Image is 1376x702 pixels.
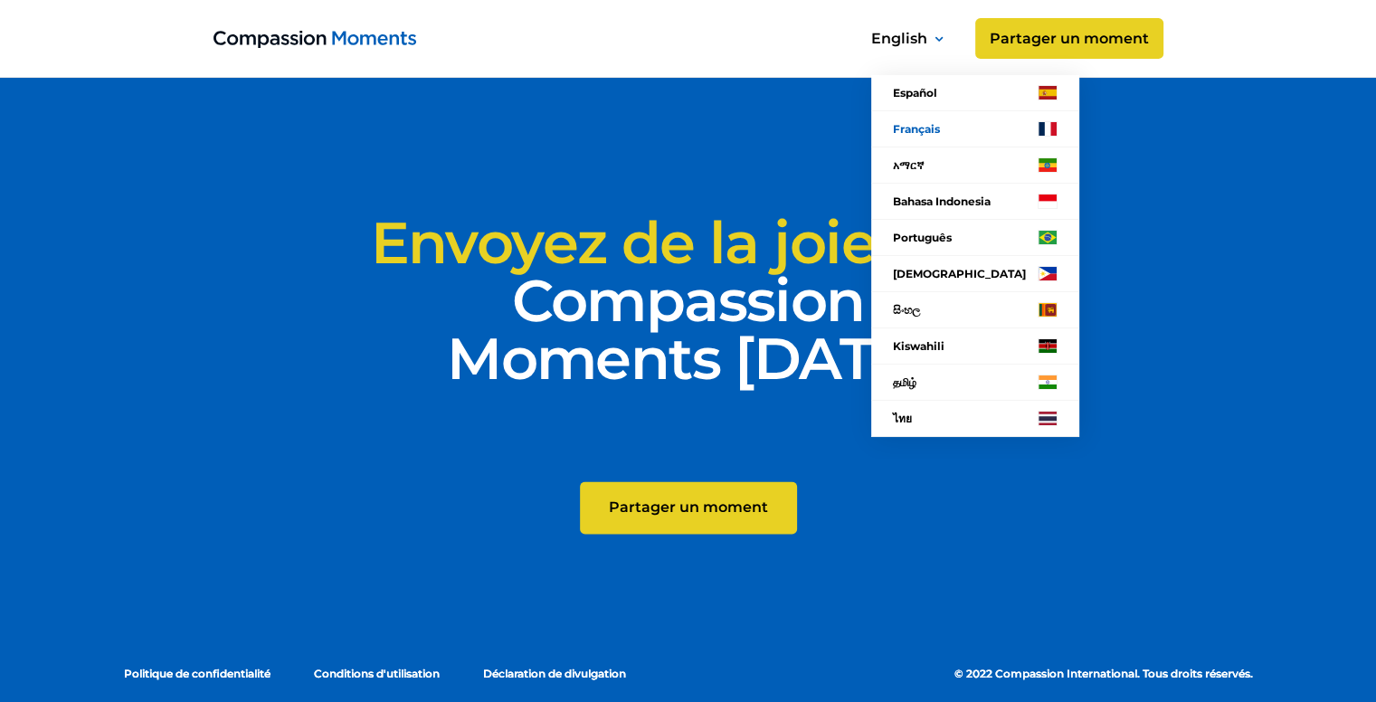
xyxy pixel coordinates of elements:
[214,213,1163,387] h1: avec Compassion Moments [DATE]
[954,658,1253,688] div: © 2022 Compassion International. Tous droits réservés.
[483,658,626,688] a: Déclaration de divulgation
[609,498,768,517] div: Partager un moment
[371,207,875,278] span: Envoyez de la joie
[580,481,797,534] a: Partager un moment
[314,658,440,688] a: Conditions d'utilisation
[124,658,270,688] a: Politique de confidentialité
